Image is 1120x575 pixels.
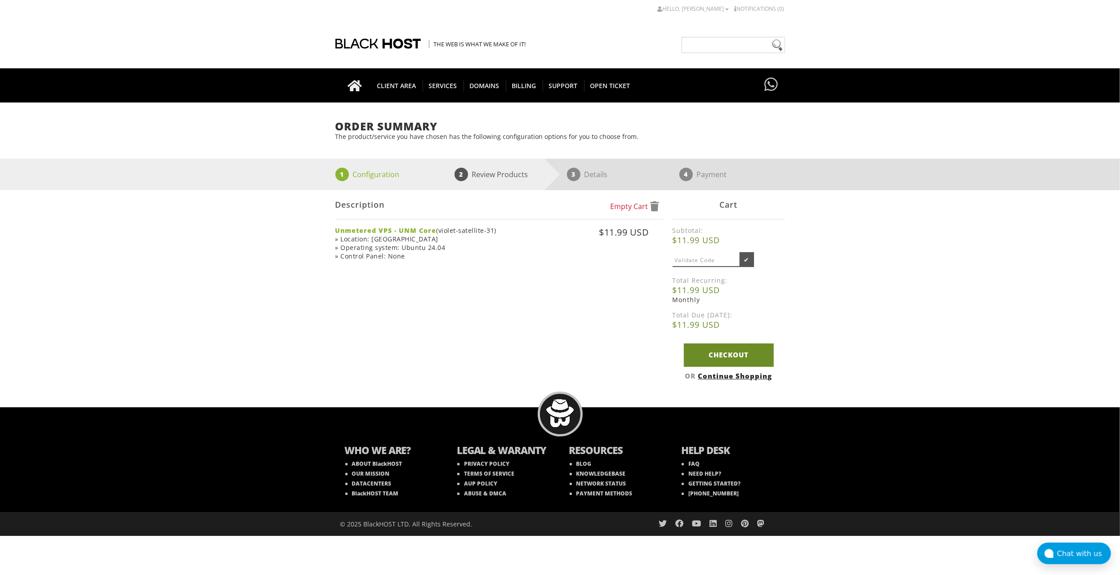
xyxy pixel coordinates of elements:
p: Details [585,168,608,181]
span: Open Ticket [584,80,637,92]
span: 1 [335,168,349,181]
span: Monthly [673,295,701,304]
a: [PHONE_NUMBER] [682,490,739,497]
a: GETTING STARTED? [682,480,741,487]
a: Have questions? [763,68,781,102]
a: Hello, [PERSON_NAME] [658,5,729,13]
button: Chat with us [1037,543,1111,564]
div: Description [335,190,664,219]
b: WHO WE ARE? [345,443,439,459]
a: Checkout [684,343,774,366]
span: Domains [464,80,506,92]
div: © 2025 BlackHOST LTD. All Rights Reserved. [340,512,556,536]
span: Support [543,80,585,92]
a: Continue Shopping [698,371,772,380]
a: Support [543,68,585,103]
b: HELP DESK [681,443,776,459]
p: Configuration [353,168,400,181]
a: KNOWLEDGEBASE [570,470,626,477]
a: CLIENT AREA [371,68,423,103]
a: ABOUT BlackHOST [345,460,402,468]
div: OR [673,371,785,380]
a: OUR MISSION [345,470,390,477]
div: Cart [673,190,785,219]
a: FAQ [682,460,700,468]
a: BlackHOST TEAM [345,490,399,497]
span: CLIENT AREA [371,80,423,92]
div: (violet-satellite-31) » Location: [GEOGRAPHIC_DATA] » Operating system: Ubuntu 24.04 » Control Pa... [335,226,516,260]
span: Billing [506,80,543,92]
div: $11.99 USD [518,226,649,257]
div: Chat with us [1057,549,1111,558]
span: 3 [567,168,580,181]
a: DATACENTERS [345,480,392,487]
span: 2 [455,168,468,181]
p: Payment [697,168,727,181]
p: The product/service you have chosen has the following configuration options for you to choose from. [335,132,785,141]
b: LEGAL & WARANTY [457,443,551,459]
strong: Unmetered VPS - UNM Core [335,226,437,235]
a: SERVICES [423,68,464,103]
span: The Web is what we make of it! [429,40,526,48]
a: Go to homepage [339,68,371,103]
a: Notifications (0) [735,5,785,13]
label: Total Due [DATE]: [673,311,785,319]
a: Billing [506,68,543,103]
b: RESOURCES [569,443,664,459]
input: Validate Code [673,254,740,267]
a: NETWORK STATUS [570,480,626,487]
label: Total Recurring: [673,276,785,285]
a: TERMS OF SERVICE [457,470,514,477]
a: Domains [464,68,506,103]
b: $11.99 USD [673,285,785,295]
p: Review Products [472,168,528,181]
h1: Order Summary [335,120,785,132]
img: BlackHOST mascont, Blacky. [546,399,574,428]
b: $11.99 USD [673,235,785,245]
a: Empty Cart [611,201,659,211]
b: $11.99 USD [673,319,785,330]
a: Open Ticket [584,68,637,103]
a: NEED HELP? [682,470,721,477]
span: SERVICES [423,80,464,92]
span: 4 [679,168,693,181]
input: ✔ [740,252,754,267]
a: PAYMENT METHODS [570,490,633,497]
a: AUP POLICY [457,480,497,487]
label: Subtotal: [673,226,785,235]
a: PRIVACY POLICY [457,460,509,468]
a: ABUSE & DMCA [457,490,506,497]
a: BLOG [570,460,592,468]
input: Need help? [682,37,785,53]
